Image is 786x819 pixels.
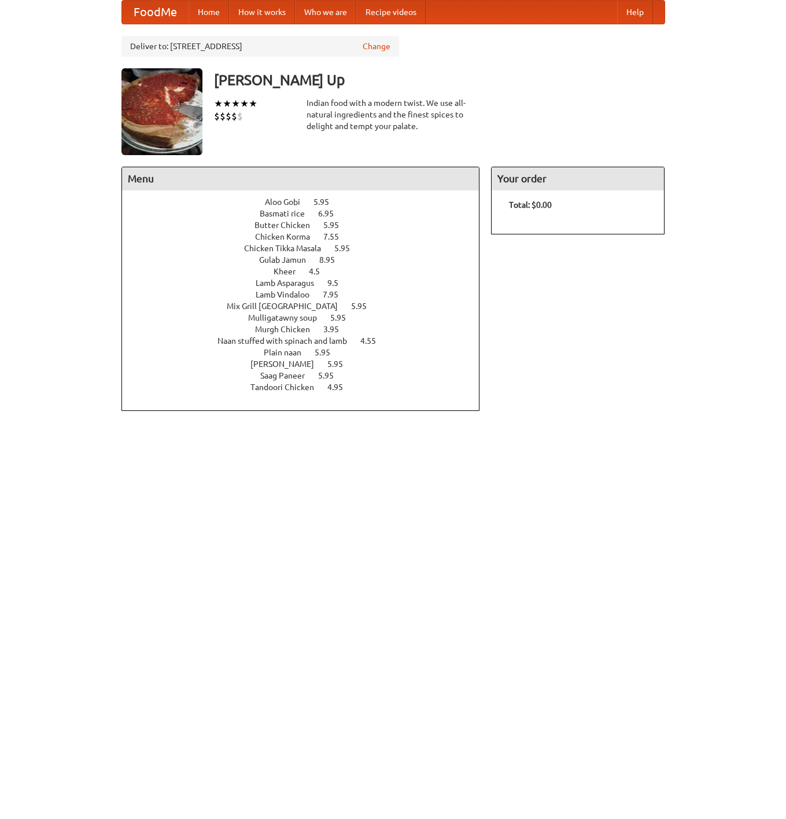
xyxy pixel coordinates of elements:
[256,290,360,299] a: Lamb Vindaloo 7.95
[240,97,249,110] li: ★
[323,221,350,230] span: 5.95
[323,232,350,241] span: 7.55
[255,232,360,241] a: Chicken Korma 7.55
[244,244,333,253] span: Chicken Tikka Masala
[256,278,360,288] a: Lamb Asparagus 9.5
[264,348,313,357] span: Plain naan
[237,110,243,123] li: $
[315,348,342,357] span: 5.95
[318,371,345,380] span: 5.95
[217,336,359,346] span: Naan stuffed with spinach and lamb
[363,41,390,52] a: Change
[254,221,322,230] span: Butter Chicken
[250,359,326,369] span: [PERSON_NAME]
[295,1,356,24] a: Who we are
[220,110,226,123] li: $
[254,221,360,230] a: Butter Chicken 5.95
[617,1,653,24] a: Help
[356,1,426,24] a: Recipe videos
[260,371,316,380] span: Saag Paneer
[255,325,360,334] a: Murgh Chicken 3.95
[327,359,355,369] span: 5.95
[248,313,367,322] a: Mulligatawny soup 5.95
[260,209,316,218] span: Basmati rice
[330,313,357,322] span: 5.95
[226,110,231,123] li: $
[250,359,364,369] a: [PERSON_NAME] 5.95
[223,97,231,110] li: ★
[492,167,664,190] h4: Your order
[217,336,397,346] a: Naan stuffed with spinach and lamb 4.55
[229,1,295,24] a: How it works
[319,255,346,265] span: 8.95
[214,68,665,91] h3: [PERSON_NAME] Up
[214,97,223,110] li: ★
[255,325,322,334] span: Murgh Chicken
[509,200,552,210] b: Total: $0.00
[248,313,329,322] span: Mulligatawny soup
[255,232,322,241] span: Chicken Korma
[351,302,378,311] span: 5.95
[250,383,364,392] a: Tandoori Chicken 4.95
[323,325,350,334] span: 3.95
[265,197,312,207] span: Aloo Gobi
[231,110,237,123] li: $
[313,197,341,207] span: 5.95
[189,1,229,24] a: Home
[121,68,202,155] img: angular.jpg
[256,278,326,288] span: Lamb Asparagus
[260,371,355,380] a: Saag Paneer 5.95
[327,383,355,392] span: 4.95
[227,302,388,311] a: Mix Grill [GEOGRAPHIC_DATA] 5.95
[256,290,321,299] span: Lamb Vindaloo
[274,267,341,276] a: Kheer 4.5
[318,209,345,218] span: 6.95
[264,348,352,357] a: Plain naan 5.95
[327,278,350,288] span: 9.5
[265,197,350,207] a: Aloo Gobi 5.95
[260,209,355,218] a: Basmati rice 6.95
[259,255,356,265] a: Gulab Jamun 8.95
[309,267,331,276] span: 4.5
[214,110,220,123] li: $
[231,97,240,110] li: ★
[259,255,318,265] span: Gulab Jamun
[250,383,326,392] span: Tandoori Chicken
[244,244,371,253] a: Chicken Tikka Masala 5.95
[249,97,257,110] li: ★
[122,167,479,190] h4: Menu
[307,97,480,132] div: Indian food with a modern twist. We use all-natural ingredients and the finest spices to delight ...
[121,36,399,57] div: Deliver to: [STREET_ADDRESS]
[360,336,388,346] span: 4.55
[334,244,361,253] span: 5.95
[274,267,307,276] span: Kheer
[323,290,350,299] span: 7.95
[227,302,349,311] span: Mix Grill [GEOGRAPHIC_DATA]
[122,1,189,24] a: FoodMe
